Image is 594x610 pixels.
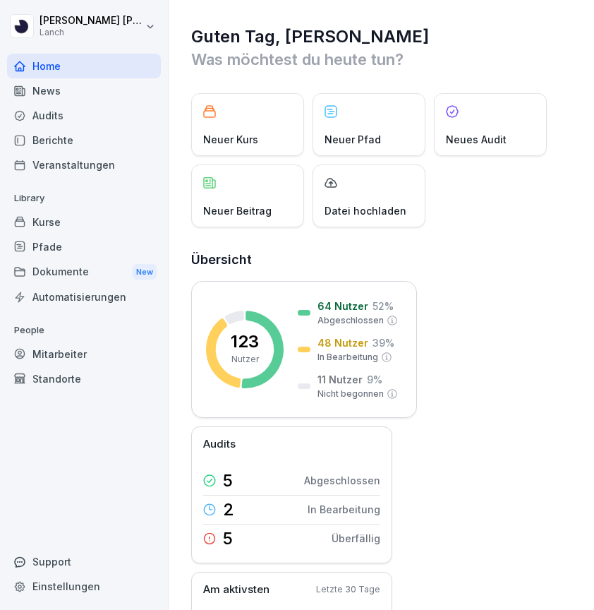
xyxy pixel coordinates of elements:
[317,335,368,350] p: 48 Nutzer
[133,264,157,280] div: New
[203,436,236,453] p: Audits
[231,353,259,366] p: Nutzer
[7,187,161,210] p: Library
[316,583,380,596] p: Letzte 30 Tage
[317,351,378,364] p: In Bearbeitung
[7,210,161,234] a: Kurse
[317,314,384,327] p: Abgeschlossen
[7,78,161,103] a: News
[325,132,381,147] p: Neuer Pfad
[317,388,384,400] p: Nicht begonnen
[304,473,380,488] p: Abgeschlossen
[7,285,161,309] a: Automatisierungen
[223,501,234,518] p: 2
[223,530,233,547] p: 5
[7,342,161,366] a: Mitarbeiter
[372,299,394,313] p: 52 %
[7,319,161,342] p: People
[191,250,573,270] h2: Übersicht
[332,531,380,546] p: Überfällig
[367,372,382,387] p: 9 %
[7,259,161,285] div: Dokumente
[372,335,394,350] p: 39 %
[7,549,161,574] div: Support
[223,472,233,489] p: 5
[203,132,258,147] p: Neuer Kurs
[40,28,143,37] p: Lanch
[317,299,368,313] p: 64 Nutzer
[231,333,259,350] p: 123
[7,366,161,391] a: Standorte
[7,574,161,599] a: Einstellungen
[7,103,161,128] a: Audits
[7,128,161,152] a: Berichte
[7,152,161,177] a: Veranstaltungen
[7,54,161,78] a: Home
[203,582,269,598] p: Am aktivsten
[191,48,573,71] p: Was möchtest du heute tun?
[317,372,363,387] p: 11 Nutzer
[325,203,406,218] p: Datei hochladen
[308,502,380,517] p: In Bearbeitung
[203,203,272,218] p: Neuer Beitrag
[40,15,143,27] p: [PERSON_NAME] [PERSON_NAME]
[7,259,161,285] a: DokumenteNew
[7,234,161,259] a: Pfade
[191,25,573,48] h1: Guten Tag, [PERSON_NAME]
[446,132,507,147] p: Neues Audit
